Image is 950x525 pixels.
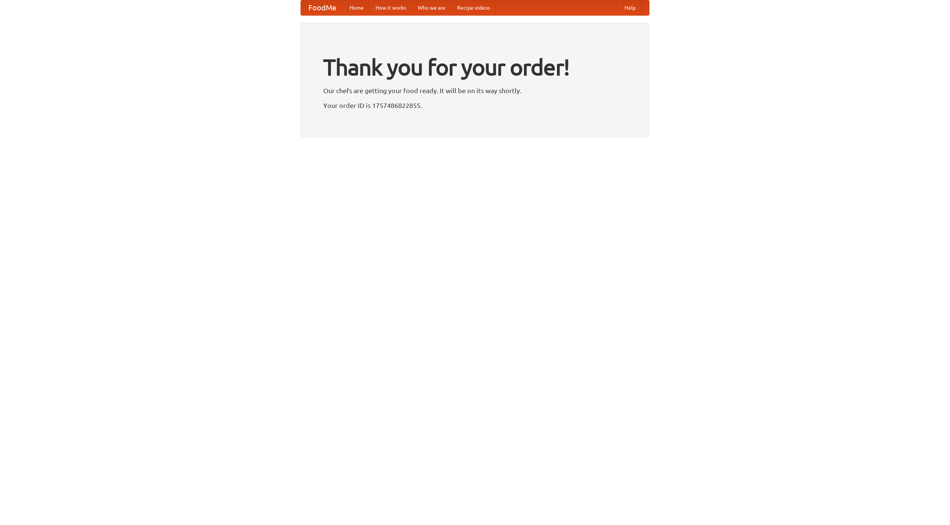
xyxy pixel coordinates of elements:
a: Help [619,0,642,15]
h1: Thank you for your order! [323,49,627,85]
a: Home [344,0,370,15]
a: How it works [370,0,412,15]
a: Who we are [412,0,451,15]
p: Your order ID is 1757486822855. [323,100,627,111]
p: Our chefs are getting your food ready. It will be on its way shortly. [323,85,627,96]
a: Recipe videos [451,0,496,15]
a: FoodMe [301,0,344,15]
